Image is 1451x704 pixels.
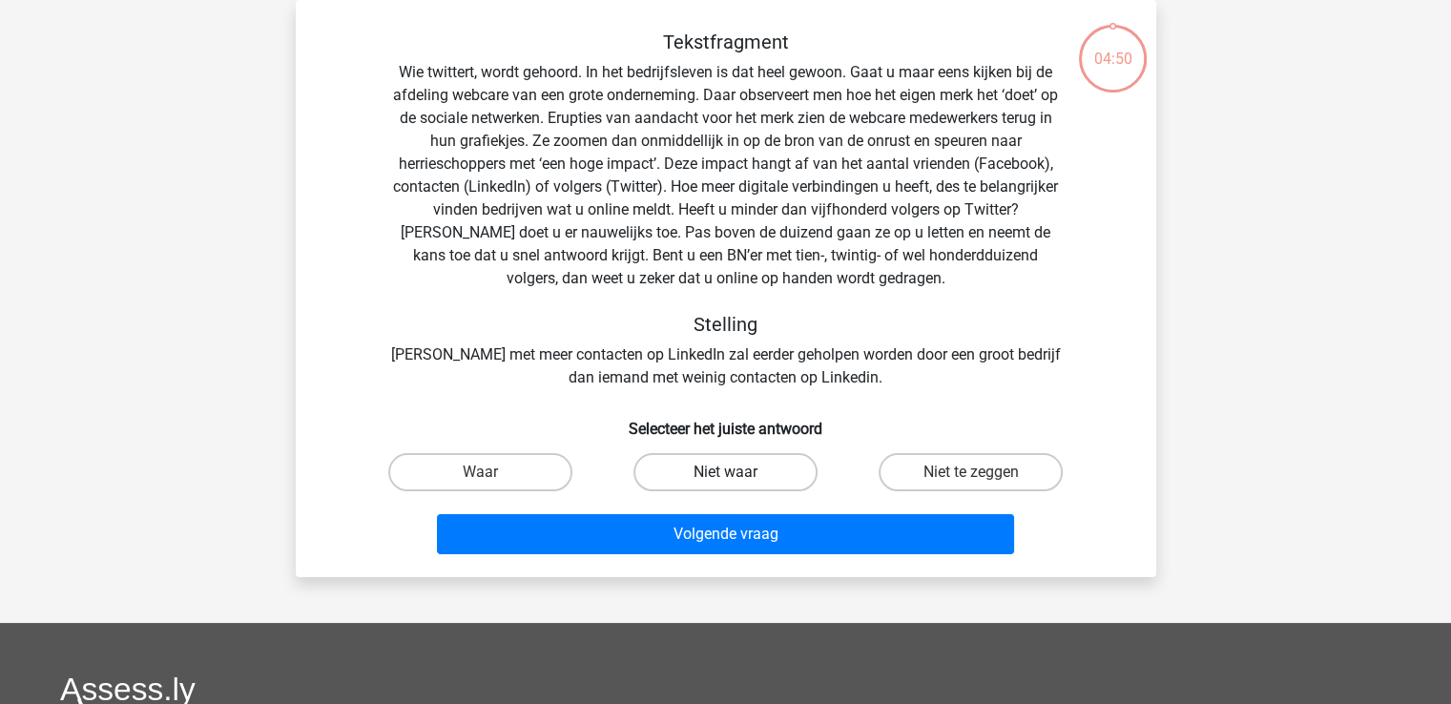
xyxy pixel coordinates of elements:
[633,453,818,491] label: Niet waar
[326,31,1126,389] div: Wie twittert, wordt gehoord. In het bedrijfsleven is dat heel gewoon. Gaat u maar eens kijken bij...
[1077,23,1149,71] div: 04:50
[387,313,1065,336] h5: Stelling
[388,453,572,491] label: Waar
[879,453,1063,491] label: Niet te zeggen
[437,514,1014,554] button: Volgende vraag
[387,31,1065,53] h5: Tekstfragment
[326,404,1126,438] h6: Selecteer het juiste antwoord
